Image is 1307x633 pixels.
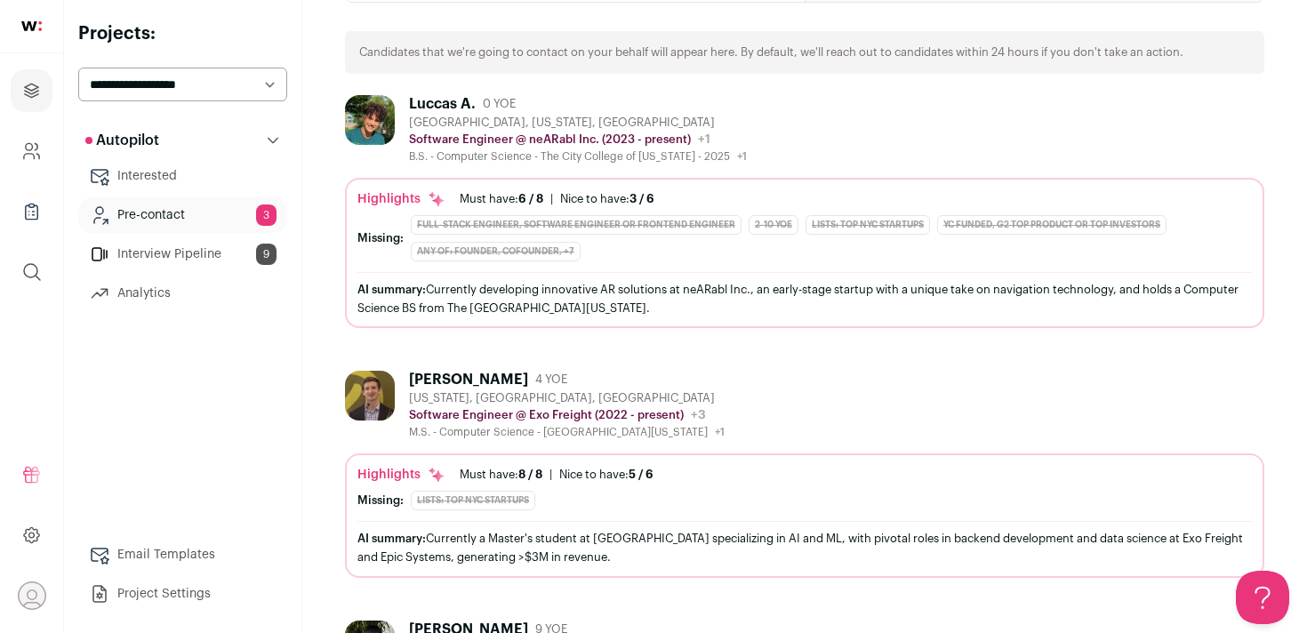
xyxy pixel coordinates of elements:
[409,408,684,422] p: Software Engineer @ Exo Freight (2022 - present)
[78,537,287,573] a: Email Templates
[345,371,395,421] img: e756c700e3cac1b5934ac51f71565a73c4be37c2d805ef1b06b6158fe9e8746e
[411,242,581,261] div: Any of: founder, cofounder, +7
[85,130,159,151] p: Autopilot
[357,493,404,508] div: Missing:
[256,204,277,226] span: 3
[629,193,654,204] span: 3 / 6
[411,215,742,235] div: Full-Stack Engineer, Software Engineer or Frontend Engineer
[535,373,567,387] span: 4 YOE
[715,427,725,437] span: +1
[78,158,287,194] a: Interested
[345,31,1264,74] div: Candidates that we're going to contact on your behalf will appear here. By default, we'll reach o...
[21,21,42,31] img: wellfound-shorthand-0d5821cbd27db2630d0214b213865d53afaa358527fdda9d0ea32b1df1b89c2c.svg
[11,190,52,233] a: Company Lists
[409,391,725,405] div: [US_STATE], [GEOGRAPHIC_DATA], [GEOGRAPHIC_DATA]
[629,469,653,480] span: 5 / 6
[345,95,1264,328] a: Luccas A. 0 YOE [GEOGRAPHIC_DATA], [US_STATE], [GEOGRAPHIC_DATA] Software Engineer @ neARabl Inc....
[483,97,516,111] span: 0 YOE
[460,192,543,206] div: Must have:
[409,149,747,164] div: B.S. - Computer Science - The City College of [US_STATE] - 2025
[937,215,1167,235] div: YC Funded, G2 Top Product or Top Investors
[560,192,654,206] div: Nice to have:
[357,231,404,245] div: Missing:
[806,215,930,235] div: Lists: Top NYC Startups
[78,123,287,158] button: Autopilot
[357,190,445,208] div: Highlights
[409,116,747,130] div: [GEOGRAPHIC_DATA], [US_STATE], [GEOGRAPHIC_DATA]
[409,425,725,439] div: M.S. - Computer Science - [GEOGRAPHIC_DATA][US_STATE]
[345,371,1264,577] a: [PERSON_NAME] 4 YOE [US_STATE], [GEOGRAPHIC_DATA], [GEOGRAPHIC_DATA] Software Engineer @ Exo Frei...
[357,533,426,544] span: AI summary:
[78,21,287,46] h2: Projects:
[460,468,653,482] ul: |
[78,197,287,233] a: Pre-contact3
[691,409,706,421] span: +3
[256,244,277,265] span: 9
[518,469,542,480] span: 8 / 8
[78,276,287,311] a: Analytics
[357,280,1252,317] div: Currently developing innovative AR solutions at neARabl Inc., an early-stage startup with a uniqu...
[749,215,798,235] div: 2-10 YOE
[518,193,543,204] span: 6 / 8
[460,468,542,482] div: Must have:
[409,132,691,147] p: Software Engineer @ neARabl Inc. (2023 - present)
[409,95,476,113] div: Luccas A.
[357,466,445,484] div: Highlights
[78,236,287,272] a: Interview Pipeline9
[460,192,654,206] ul: |
[11,130,52,172] a: Company and ATS Settings
[737,151,747,162] span: +1
[345,95,395,145] img: 956fffa4860a3ae7a04154cd79b5d89b49c8b6d3fc8f6101179514b5503c195f.jpg
[1236,571,1289,624] iframe: Help Scout Beacon - Open
[357,529,1252,566] div: Currently a Master's student at [GEOGRAPHIC_DATA] specializing in AI and ML, with pivotal roles i...
[78,576,287,612] a: Project Settings
[409,371,528,389] div: [PERSON_NAME]
[18,581,46,610] button: Open dropdown
[559,468,653,482] div: Nice to have:
[11,69,52,112] a: Projects
[698,133,710,146] span: +1
[411,491,535,510] div: Lists: Top NYC Startups
[357,284,426,295] span: AI summary:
